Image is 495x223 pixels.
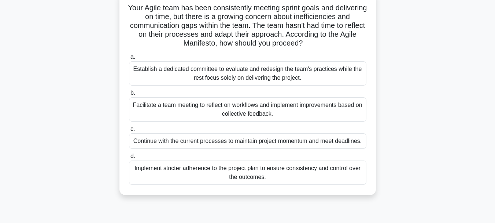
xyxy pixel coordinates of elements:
[129,97,366,122] div: Facilitate a team meeting to reflect on workflows and implement improvements based on collective ...
[129,133,366,149] div: Continue with the current processes to maintain project momentum and meet deadlines.
[128,3,367,48] h5: Your Agile team has been consistently meeting sprint goals and delivering on time, but there is a...
[130,54,135,60] span: a.
[130,153,135,159] span: d.
[129,61,366,86] div: Establish a dedicated committee to evaluate and redesign the team's practices while the rest focu...
[130,90,135,96] span: b.
[129,161,366,185] div: Implement stricter adherence to the project plan to ensure consistency and control over the outco...
[130,126,135,132] span: c.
